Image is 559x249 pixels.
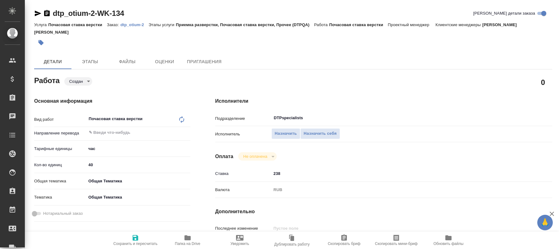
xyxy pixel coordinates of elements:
p: Приемка разверстки, Почасовая ставка верстки, Прочее (DTPQA) [176,22,314,27]
div: Создан [64,77,92,86]
h2: 0 [541,77,545,87]
input: Пустое поле [271,224,524,233]
button: Назначить [271,128,300,139]
button: Папка на Drive [161,232,214,249]
h4: Исполнители [215,97,552,105]
button: Обновить файлы [422,232,475,249]
input: ✎ Введи что-нибудь [271,169,524,178]
p: Кол-во единиц [34,162,86,168]
span: Дублировать работу [274,242,310,247]
span: Назначить себя [304,130,337,137]
p: Работа [314,22,329,27]
button: Скопировать мини-бриф [370,232,422,249]
span: [PERSON_NAME] детали заказа [473,10,535,16]
p: Вид работ [34,116,86,123]
p: Почасовая ставка верстки [329,22,388,27]
div: Общая Тематика [86,176,190,186]
span: Оценки [150,58,180,66]
button: Назначить себя [300,128,340,139]
a: dtp_otium-2 [120,22,149,27]
p: Клиентские менеджеры [435,22,482,27]
span: 🙏 [540,216,550,229]
button: Добавить тэг [34,36,48,49]
span: Уведомить [230,242,249,246]
span: Этапы [75,58,105,66]
input: ✎ Введи что-нибудь [88,129,168,136]
span: Скопировать мини-бриф [375,242,417,246]
button: Уведомить [214,232,266,249]
p: Этапы услуги [149,22,176,27]
div: RUB [271,185,524,195]
p: Заказ: [107,22,120,27]
button: Дублировать работу [266,232,318,249]
h4: Дополнительно [215,208,552,215]
p: Валюта [215,187,271,193]
button: Open [187,132,188,133]
p: Направление перевода [34,130,86,136]
span: Файлы [112,58,142,66]
span: Нотариальный заказ [43,210,83,217]
span: Папка на Drive [175,242,200,246]
p: Услуга [34,22,48,27]
p: Последнее изменение [215,225,271,232]
button: Скопировать ссылку [43,10,51,17]
button: Скопировать ссылку для ЯМессенджера [34,10,42,17]
h2: Работа [34,74,60,86]
div: Создан [238,152,276,161]
p: Общая тематика [34,178,86,184]
span: Назначить [275,130,297,137]
span: Скопировать бриф [328,242,360,246]
div: Общая Тематика [86,192,190,203]
span: Обновить файлы [434,242,464,246]
button: Скопировать бриф [318,232,370,249]
a: dtp_otium-2-WK-134 [53,9,124,17]
button: 🙏 [537,215,553,230]
h4: Основная информация [34,97,190,105]
p: Исполнитель [215,131,271,137]
span: Детали [38,58,68,66]
button: Сохранить и пересчитать [109,232,161,249]
span: Сохранить и пересчитать [113,242,157,246]
div: час [86,143,190,154]
p: Подразделение [215,115,271,122]
button: Не оплачена [241,154,269,159]
p: Проектный менеджер [388,22,431,27]
p: Тарифные единицы [34,146,86,152]
button: Создан [67,79,85,84]
button: Open [521,117,522,119]
input: ✎ Введи что-нибудь [86,160,190,169]
p: Тематика [34,194,86,200]
p: Почасовая ставка верстки [48,22,107,27]
p: Ставка [215,171,271,177]
h4: Оплата [215,153,234,160]
span: Приглашения [187,58,222,66]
